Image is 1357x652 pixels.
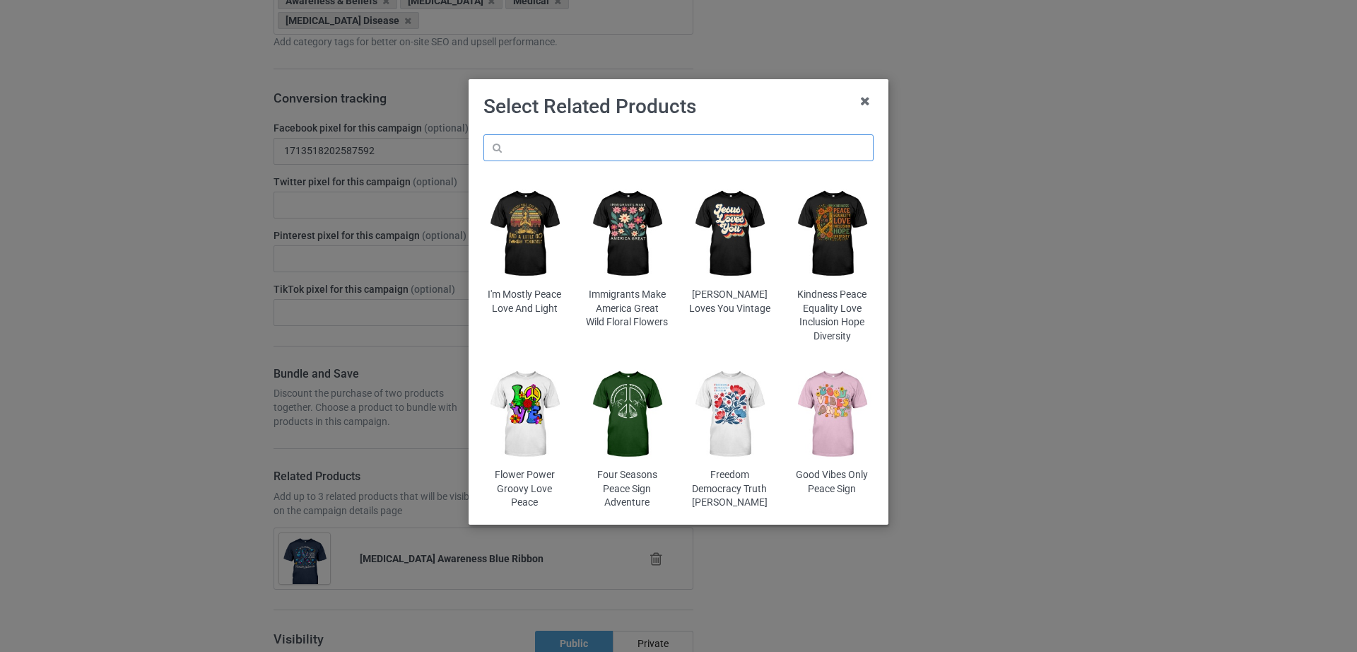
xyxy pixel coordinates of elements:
div: Good Vibes Only Peace Sign [791,468,874,496]
div: I'm Mostly Peace Love And Light [483,288,566,315]
div: Kindness Peace Equality Love Inclusion Hope Diversity [791,288,874,343]
div: Flower Power Groovy Love Peace [483,468,566,510]
h1: Select Related Products [483,94,874,120]
div: [PERSON_NAME] Loves You Vintage [688,288,771,315]
div: Immigrants Make America Great Wild Floral Flowers [586,288,669,330]
div: Freedom Democracy Truth [PERSON_NAME] [688,468,771,510]
div: Four Seasons Peace Sign Adventure [586,468,669,510]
